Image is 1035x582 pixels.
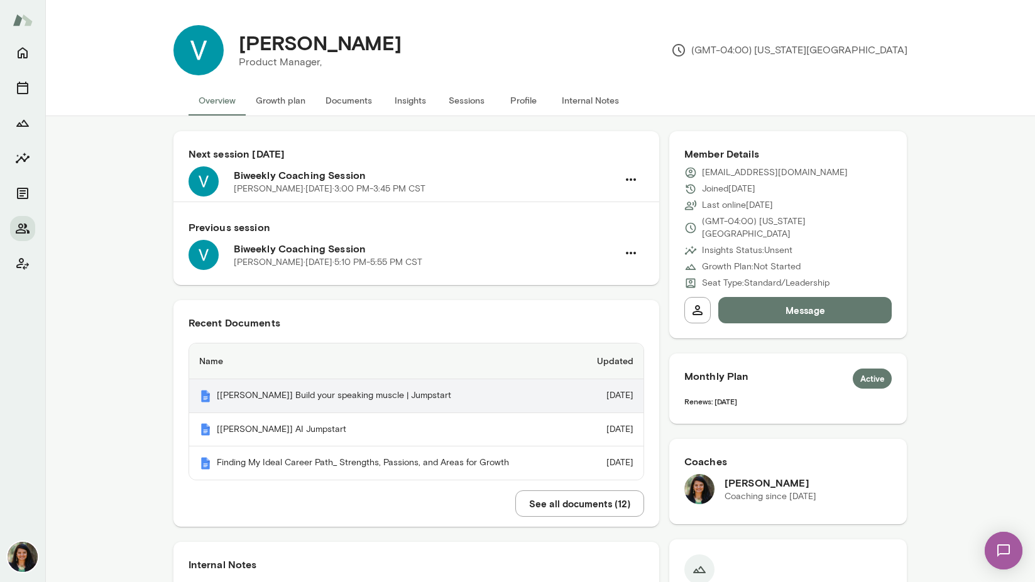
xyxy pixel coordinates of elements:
[199,457,212,470] img: Mento
[315,85,382,116] button: Documents
[684,146,892,161] h6: Member Details
[577,413,643,447] td: [DATE]
[702,277,830,289] p: Seat Type: Standard/Leadership
[173,25,224,75] img: Versha Singh
[189,85,246,116] button: Overview
[725,490,816,503] p: Coaching since [DATE]
[382,85,439,116] button: Insights
[577,343,643,379] th: Updated
[439,85,495,116] button: Sessions
[10,181,35,206] button: Documents
[234,241,618,256] h6: Biweekly Coaching Session
[671,43,907,58] p: (GMT-04:00) [US_STATE][GEOGRAPHIC_DATA]
[10,146,35,171] button: Insights
[189,379,577,413] th: [[PERSON_NAME]] Build your speaking muscle | Jumpstart
[684,397,737,406] span: Renews: [DATE]
[684,454,892,469] h6: Coaches
[189,413,577,447] th: [[PERSON_NAME]] AI Jumpstart
[10,75,35,100] button: Sessions
[702,261,801,273] p: Growth Plan: Not Started
[718,297,892,323] button: Message
[10,251,35,276] button: Client app
[702,183,755,195] p: Joined [DATE]
[552,85,629,116] button: Internal Notes
[234,168,618,183] h6: Biweekly Coaching Session
[702,215,892,240] p: (GMT-04:00) [US_STATE][GEOGRAPHIC_DATA]
[515,490,644,517] button: See all documents (12)
[725,475,816,490] h6: [PERSON_NAME]
[702,166,848,179] p: [EMAIL_ADDRESS][DOMAIN_NAME]
[199,390,212,402] img: Mento
[239,55,402,70] p: Product Manager,
[189,343,577,379] th: Name
[234,183,425,195] p: [PERSON_NAME] · [DATE] · 3:00 PM-3:45 PM CST
[10,110,35,136] button: Growth Plan
[189,315,644,330] h6: Recent Documents
[13,8,33,32] img: Mento
[684,474,715,504] img: Nina Patel
[8,542,38,572] img: Nina Patel
[10,216,35,241] button: Members
[495,85,552,116] button: Profile
[239,31,402,55] h4: [PERSON_NAME]
[189,146,644,161] h6: Next session [DATE]
[246,85,315,116] button: Growth plan
[577,379,643,413] td: [DATE]
[234,256,422,269] p: [PERSON_NAME] · [DATE] · 5:10 PM-5:55 PM CST
[853,373,892,385] span: Active
[10,40,35,65] button: Home
[702,199,773,212] p: Last online [DATE]
[577,446,643,480] td: [DATE]
[702,244,792,257] p: Insights Status: Unsent
[199,423,212,436] img: Mento
[684,369,892,389] h6: Monthly Plan
[189,446,577,480] th: Finding My Ideal Career Path_ Strengths, Passions, and Areas for Growth
[189,220,644,235] h6: Previous session
[189,557,644,572] h6: Internal Notes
